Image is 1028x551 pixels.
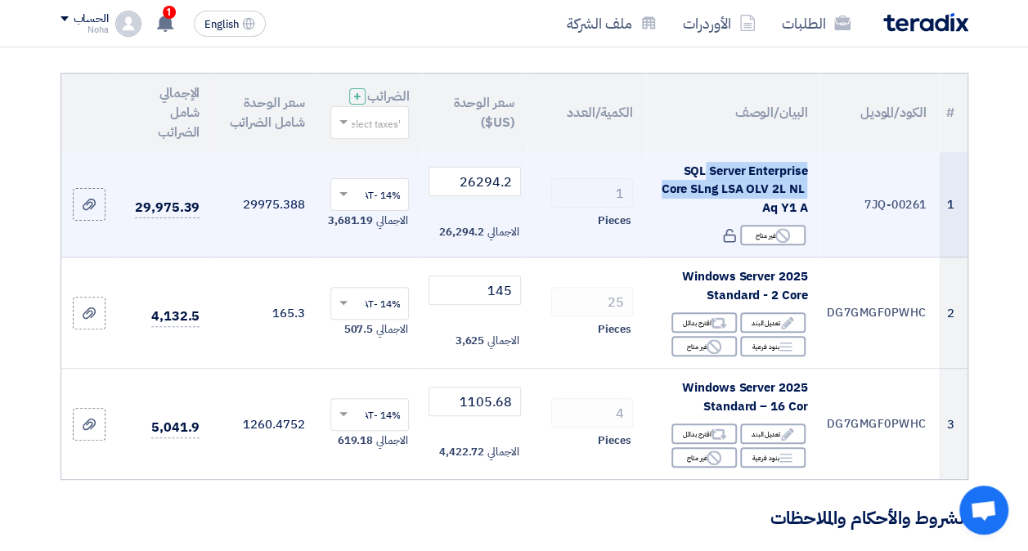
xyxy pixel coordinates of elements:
[422,74,527,152] th: سعر الوحدة (US$)
[135,198,200,218] span: 29,975.39
[353,87,361,106] span: +
[598,213,631,229] span: Pieces
[670,4,769,43] a: الأوردرات
[213,258,317,369] td: 165.3
[429,387,520,416] input: أدخل سعر الوحدة
[740,336,806,356] div: بنود فرعية
[883,13,968,32] img: Teradix logo
[487,224,518,240] span: الاجمالي
[554,4,670,43] a: ملف الشركة
[487,333,518,349] span: الاجمالي
[740,423,806,444] div: تعديل البند
[820,152,939,258] td: 7JQ-00261
[820,74,939,152] th: الكود/الموديل
[551,398,633,428] input: RFQ_STEP1.ITEMS.2.AMOUNT_TITLE
[117,74,213,152] th: الإجمالي شامل الضرائب
[439,444,484,460] span: 4,422.72
[662,162,808,217] span: SQL Server Enterprise Core SLng LSA OLV 2L NL Aq Y1 A
[939,74,967,152] th: #
[376,213,407,229] span: الاجمالي
[194,11,266,37] button: English
[151,418,200,438] span: 5,041.9
[61,506,968,531] h3: الشروط والأحكام والملاحظات
[820,369,939,480] td: DG7GMGF0PWHC
[429,275,520,305] input: أدخل سعر الوحدة
[328,213,373,229] span: 3,681.19
[671,423,737,444] div: اقترح بدائل
[429,167,520,196] input: أدخل سعر الوحدة
[740,225,806,245] div: غير متاح
[330,287,409,320] ng-select: VAT
[376,432,407,449] span: الاجمالي
[439,224,484,240] span: 26,294.2
[376,321,407,338] span: الاجمالي
[487,444,518,460] span: الاجمالي
[204,19,239,30] span: English
[682,267,807,304] span: Windows Server 2025 Standard - 2 Core
[740,312,806,333] div: تعديل البند
[338,432,373,449] span: 619.18
[671,312,737,333] div: اقترح بدائل
[939,258,967,369] td: 2
[682,379,807,415] span: Windows Server 2025 Standard – 16 Cor
[939,152,967,258] td: 1
[959,486,1008,535] div: Open chat
[939,369,967,480] td: 3
[820,258,939,369] td: DG7GMGF0PWHC
[598,432,631,449] span: Pieces
[551,178,633,208] input: RFQ_STEP1.ITEMS.2.AMOUNT_TITLE
[598,321,631,338] span: Pieces
[213,152,317,258] td: 29975.388
[61,25,109,34] div: Noha
[646,74,820,152] th: البيان/الوصف
[671,336,737,356] div: غير متاح
[115,11,141,37] img: profile_test.png
[151,307,200,327] span: 4,132.5
[163,6,176,19] span: 1
[740,447,806,468] div: بنود فرعية
[213,74,317,152] th: سعر الوحدة شامل الضرائب
[344,321,374,338] span: 507.5
[213,369,317,480] td: 1260.4752
[527,74,646,152] th: الكمية/العدد
[330,178,409,211] ng-select: VAT
[456,333,485,349] span: 3,625
[769,4,864,43] a: الطلبات
[317,74,422,152] th: الضرائب
[330,398,409,431] ng-select: VAT
[74,12,109,26] div: الحساب
[671,447,737,468] div: غير متاح
[551,287,633,316] input: RFQ_STEP1.ITEMS.2.AMOUNT_TITLE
